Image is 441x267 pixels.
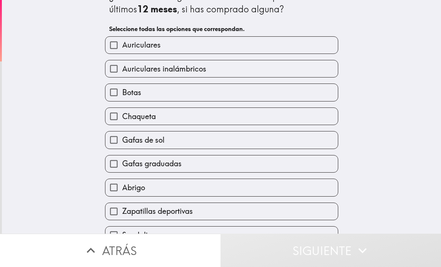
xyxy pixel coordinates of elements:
button: Zapatillas deportivas [105,203,338,220]
button: Siguiente [220,234,441,267]
span: Gafas de sol [122,135,164,145]
span: Zapatillas deportivas [122,206,193,216]
span: Botas [122,87,141,98]
span: Auriculares [122,40,161,50]
button: Auriculares [105,37,338,54]
button: Gafas graduadas [105,155,338,172]
button: Sandalias [105,227,338,243]
span: Abrigo [122,182,145,193]
span: Sandalias [122,230,155,240]
h6: Seleccione todas las opciones que correspondan. [109,25,334,33]
button: Gafas de sol [105,131,338,148]
button: Chaqueta [105,108,338,125]
span: Chaqueta [122,111,156,122]
span: Auriculares inalámbricos [122,64,206,74]
button: Botas [105,84,338,101]
b: 12 meses [137,3,177,15]
button: Abrigo [105,179,338,196]
button: Auriculares inalámbricos [105,60,338,77]
span: Gafas graduadas [122,158,182,169]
